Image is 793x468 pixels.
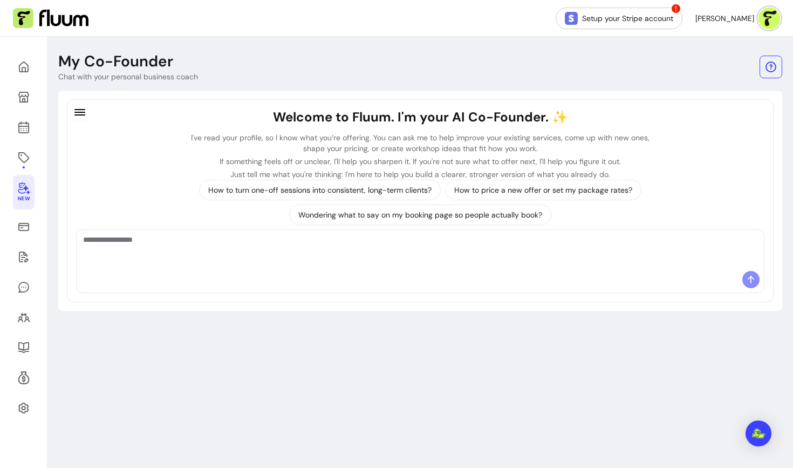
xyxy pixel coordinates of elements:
[13,244,35,270] a: Waivers
[185,108,655,126] h1: Welcome to Fluum. I'm your AI Co-Founder. ✨
[13,8,88,29] img: Fluum Logo
[13,365,35,391] a: Refer & Earn
[13,54,35,80] a: Home
[13,395,35,421] a: Settings
[83,234,757,267] textarea: Ask me anything...
[58,52,173,71] p: My Co-Founder
[185,169,655,180] p: Just tell me what you're thinking: I'm here to help you build a clearer, stronger version of what...
[695,8,780,29] button: avatar[PERSON_NAME]
[671,3,681,14] span: !
[13,175,35,209] a: New
[695,13,754,24] span: [PERSON_NAME]
[13,335,35,361] a: Resources
[565,12,578,25] img: Stripe Icon
[758,8,780,29] img: avatar
[556,8,682,29] a: Setup your Stripe account
[13,84,35,110] a: My Page
[298,209,542,220] p: Wondering what to say on my booking page so people actually book?
[13,274,35,300] a: My Messages
[18,195,30,202] span: New
[13,114,35,140] a: Calendar
[185,132,655,154] p: I've read your profile, so I know what you’re offering. You can ask me to help improve your exist...
[185,156,655,167] p: If something feels off or unclear, I'll help you sharpen it. If you're not sure what to offer nex...
[13,145,35,171] a: Offerings
[58,71,198,82] p: Chat with your personal business coach
[454,185,632,195] p: How to price a new offer or set my package rates?
[208,185,432,195] p: How to turn one-off sessions into consistent, long-term clients?
[746,420,771,446] div: Open Intercom Messenger
[13,214,35,240] a: Sales
[13,304,35,330] a: Clients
